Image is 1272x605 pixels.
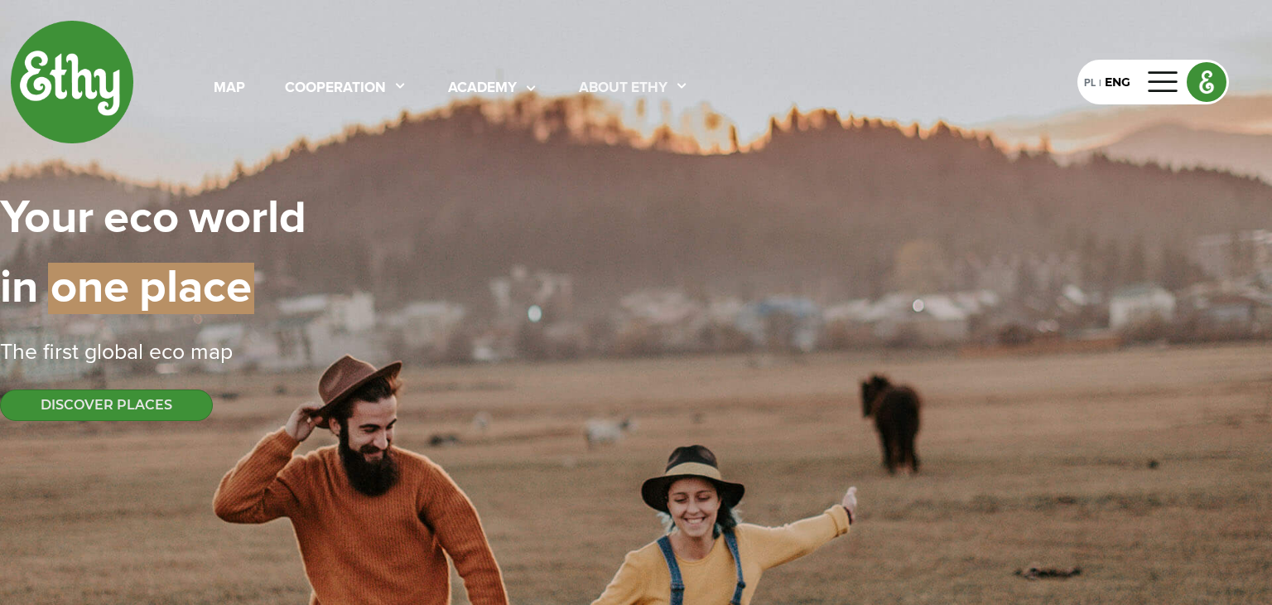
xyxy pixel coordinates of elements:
div: academy [448,78,517,99]
span: eco [104,196,179,242]
div: About ethy [579,78,667,99]
span: | [38,265,48,312]
span: world [189,196,306,242]
div: | [1096,76,1105,91]
div: ENG [1105,74,1130,91]
img: ethy logo [1188,63,1226,101]
span: place [139,263,254,314]
div: cooperation [285,78,386,99]
div: map [214,78,245,99]
span: one [48,263,129,314]
span: | [94,196,104,242]
span: | [129,263,139,314]
img: ethy-logo [10,20,134,144]
span: | [179,196,189,242]
div: PL [1084,73,1096,91]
